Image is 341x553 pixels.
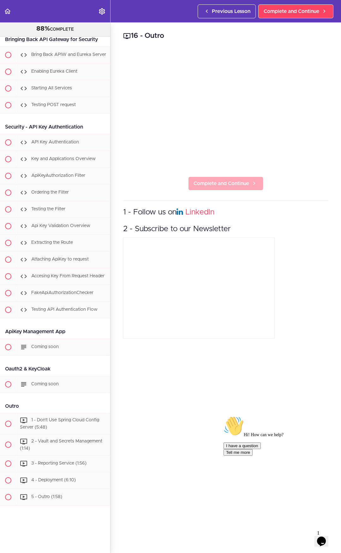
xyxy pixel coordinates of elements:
[31,190,69,195] span: Ordering the Filter
[31,86,72,90] span: Starting All Services
[123,31,328,41] h2: 16 - Outro
[3,3,116,42] div: 👋Hi! How can we help?I have a questionTell me more
[98,8,106,15] svg: Settings Menu
[185,208,214,216] a: LinkedIn
[31,157,96,161] span: Key and Applications Overview
[258,4,333,18] a: Complete and Continue
[4,8,11,15] svg: Back to course curriculum
[212,8,250,15] span: Previous Lesson
[31,345,59,349] span: Coming soon
[31,140,79,144] span: API Key Authentication
[20,418,99,430] span: 1 - Don't Use Spring Cloud Config Server (5:48)
[194,180,249,187] span: Complete and Continue
[36,26,50,32] span: 88%
[31,173,85,178] span: ApiKeyAuthorization Filter
[31,224,90,228] span: Api Key Validation Overview
[31,307,98,312] span: Testing API Authentication Flow
[31,478,76,483] span: 4 - Deployment (6:10)
[31,69,77,74] span: Enabling Eureka Client
[31,103,76,107] span: Testing POST request
[31,52,106,57] span: Bring Back APIW and Eureka Server
[31,382,59,386] span: Coming soon
[31,274,105,278] span: Accesing Key From Request Header
[314,528,335,547] iframe: chat widget
[3,19,63,24] span: Hi! How can we help?
[264,8,319,15] span: Complete and Continue
[123,207,328,218] h3: 1 - Follow us on
[221,413,335,525] iframe: chat widget
[123,224,328,234] h3: 2 - Subscribe to our Newsletter
[31,495,62,499] span: 5 - Outro (1:58)
[8,25,102,33] div: COMPLETE
[188,177,263,190] a: Complete and Continue
[198,4,256,18] a: Previous Lesson
[3,36,32,42] button: Tell me more
[31,291,93,295] span: FakeApiAuthorizationChecker
[31,207,65,211] span: Testing the Filter
[3,29,40,36] button: I have a question
[31,461,87,466] span: 3 - Reporting Service (1:56)
[3,3,23,23] img: :wave:
[31,257,89,261] span: Attaching ApiKey to request
[20,439,102,451] span: 2 - Vault and Secrets Management (1:14)
[123,51,328,166] iframe: Video Player
[31,240,73,245] span: Extracting the Route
